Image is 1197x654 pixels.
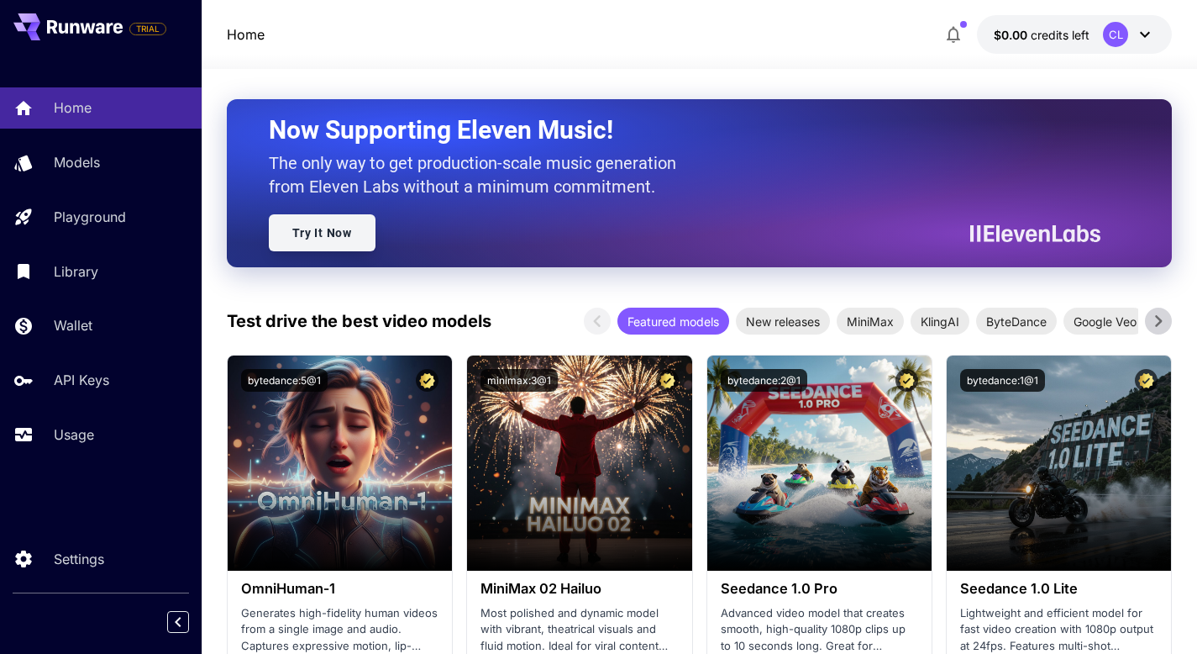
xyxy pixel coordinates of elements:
[895,369,918,392] button: Certified Model – Vetted for best performance and includes a commercial license.
[241,369,328,392] button: bytedance:5@1
[837,313,904,330] span: MiniMax
[656,369,679,392] button: Certified Model – Vetted for best performance and includes a commercial license.
[1031,28,1089,42] span: credits left
[1063,308,1147,335] div: Google Veo
[994,28,1031,42] span: $0.00
[960,581,1158,597] h3: Seedance 1.0 Lite
[167,611,189,633] button: Collapse sidebar
[911,313,969,330] span: KlingAI
[617,308,729,335] div: Featured models
[54,207,126,227] p: Playground
[269,214,375,251] a: Try It Now
[467,356,691,571] img: alt
[54,425,94,445] p: Usage
[911,308,969,335] div: KlingAI
[721,369,807,392] button: bytedance:2@1
[54,370,109,390] p: API Keys
[129,18,166,39] span: Add your payment card to enable full platform functionality.
[1063,313,1147,330] span: Google Veo
[976,313,1057,330] span: ByteDance
[480,581,678,597] h3: MiniMax 02 Hailuo
[416,369,438,392] button: Certified Model – Vetted for best performance and includes a commercial license.
[227,24,265,45] nav: breadcrumb
[947,356,1171,571] img: alt
[960,369,1045,392] button: bytedance:1@1
[227,309,491,334] p: Test drive the best video models
[721,581,918,597] h3: Seedance 1.0 Pro
[1135,369,1158,392] button: Certified Model – Vetted for best performance and includes a commercial license.
[1103,22,1128,47] div: CL
[617,313,729,330] span: Featured models
[480,369,558,392] button: minimax:3@1
[707,356,932,571] img: alt
[269,114,1089,146] h2: Now Supporting Eleven Music!
[130,23,165,35] span: TRIAL
[54,315,92,335] p: Wallet
[269,151,689,198] p: The only way to get production-scale music generation from Eleven Labs without a minimum commitment.
[977,15,1172,54] button: $0.00CL
[976,308,1057,335] div: ByteDance
[736,313,830,330] span: New releases
[180,607,202,637] div: Collapse sidebar
[54,549,104,569] p: Settings
[228,356,452,571] img: alt
[994,26,1089,44] div: $0.00
[54,98,92,118] p: Home
[736,308,830,335] div: New releases
[54,152,100,172] p: Models
[837,308,904,335] div: MiniMax
[227,24,265,45] a: Home
[54,261,98,282] p: Library
[241,581,438,597] h3: OmniHuman‑1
